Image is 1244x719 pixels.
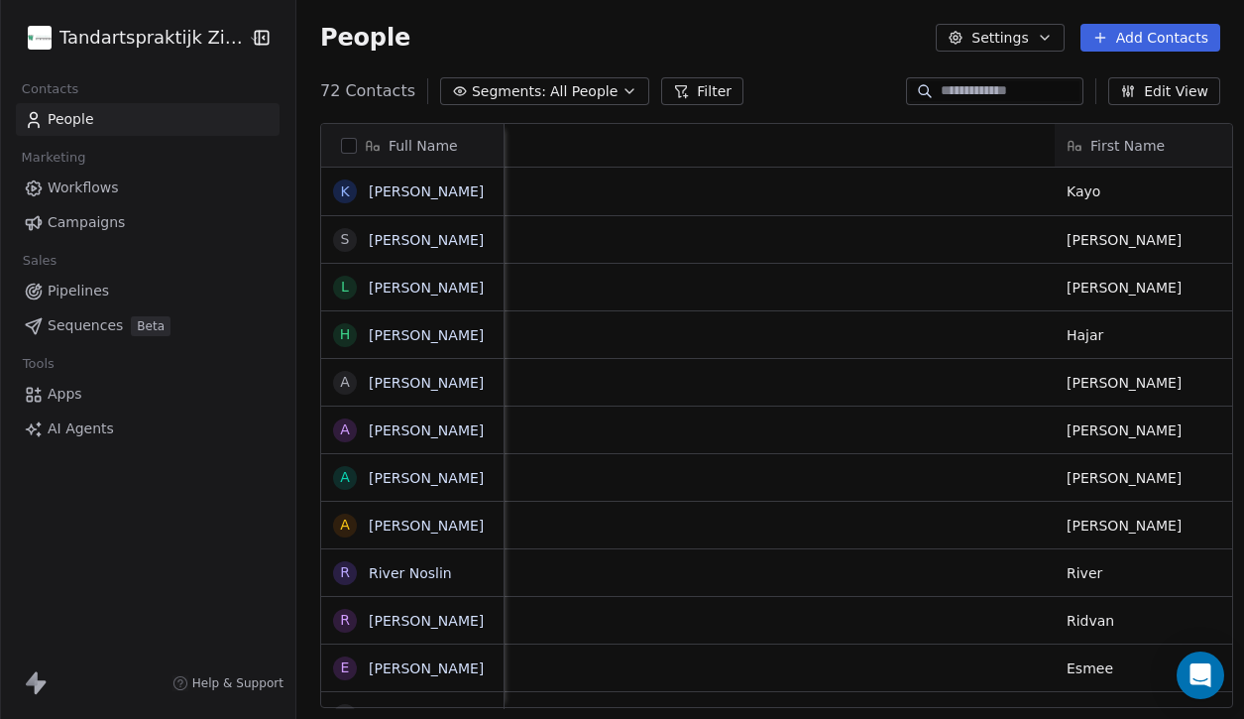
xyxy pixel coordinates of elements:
[320,79,415,103] span: 72 Contacts
[1067,659,1225,678] span: Esmee
[1067,611,1225,631] span: Ridvan
[16,103,280,136] a: People
[1067,325,1225,345] span: Hajar
[340,372,350,393] div: A
[13,74,87,104] span: Contacts
[14,349,62,379] span: Tools
[172,675,283,691] a: Help & Support
[13,143,94,173] span: Marketing
[1067,278,1225,298] span: [PERSON_NAME]
[340,610,350,631] div: R
[1080,24,1220,52] button: Add Contacts
[369,613,484,629] a: [PERSON_NAME]
[340,324,351,345] div: H
[48,212,125,233] span: Campaigns
[1067,420,1225,440] span: [PERSON_NAME]
[369,565,452,581] a: River Noslin
[1067,181,1225,201] span: Kayo
[16,172,280,204] a: Workflows
[369,422,484,438] a: [PERSON_NAME]
[341,658,350,678] div: E
[28,26,52,50] img: cropped-Favicon-Zijdelwaard.webp
[321,168,505,709] div: grid
[1067,230,1225,250] span: [PERSON_NAME]
[661,77,743,105] button: Filter
[1090,136,1165,156] span: First Name
[48,281,109,301] span: Pipelines
[1067,373,1225,393] span: [PERSON_NAME]
[550,81,618,102] span: All People
[24,21,234,55] button: Tandartspraktijk Zijdelwaard
[48,178,119,198] span: Workflows
[340,419,350,440] div: A
[192,675,283,691] span: Help & Support
[340,515,350,536] div: A
[341,229,350,250] div: S
[389,136,458,156] span: Full Name
[472,81,546,102] span: Segments:
[48,384,82,405] span: Apps
[369,518,484,534] a: [PERSON_NAME]
[369,183,484,199] a: [PERSON_NAME]
[369,470,484,486] a: [PERSON_NAME]
[1067,516,1225,536] span: [PERSON_NAME]
[340,181,349,202] div: K
[1177,652,1224,699] div: Open Intercom Messenger
[14,246,65,276] span: Sales
[16,309,280,342] a: SequencesBeta
[320,23,410,53] span: People
[369,660,484,676] a: [PERSON_NAME]
[369,375,484,391] a: [PERSON_NAME]
[341,277,349,298] div: L
[16,206,280,239] a: Campaigns
[369,280,484,296] a: [PERSON_NAME]
[16,275,280,307] a: Pipelines
[369,327,484,343] a: [PERSON_NAME]
[1067,468,1225,488] span: [PERSON_NAME]
[936,24,1064,52] button: Settings
[131,316,170,336] span: Beta
[48,315,123,336] span: Sequences
[1108,77,1220,105] button: Edit View
[369,232,484,248] a: [PERSON_NAME]
[1055,124,1237,167] div: First Name
[340,467,350,488] div: A
[48,109,94,130] span: People
[48,419,114,439] span: AI Agents
[1067,563,1225,583] span: River
[321,124,504,167] div: Full Name
[340,562,350,583] div: R
[59,25,243,51] span: Tandartspraktijk Zijdelwaard
[16,378,280,411] a: Apps
[16,413,280,445] a: AI Agents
